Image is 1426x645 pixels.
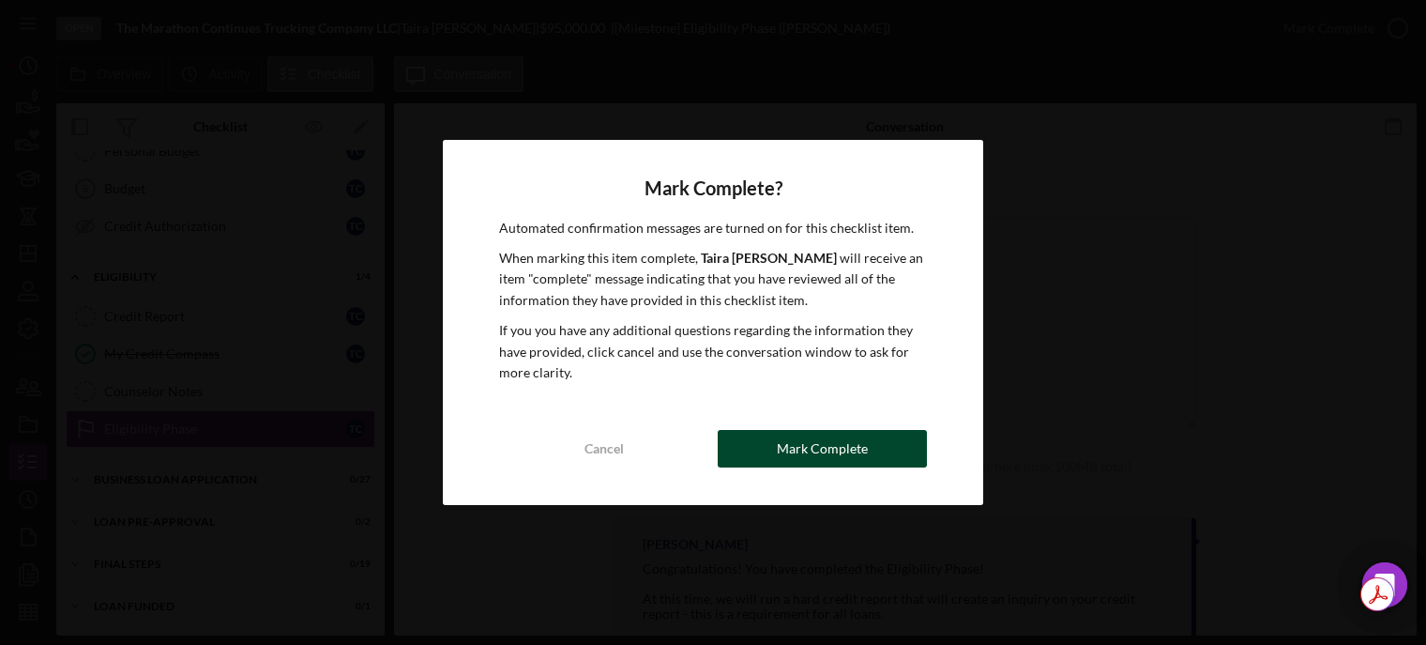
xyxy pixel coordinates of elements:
[777,430,868,468] div: Mark Complete
[584,430,624,468] div: Cancel
[499,320,927,383] p: If you you have any additional questions regarding the information they have provided, click canc...
[499,430,708,468] button: Cancel
[499,248,927,311] p: When marking this item complete, will receive an item "complete" message indicating that you have...
[701,250,837,266] b: Taira [PERSON_NAME]
[1362,562,1407,607] div: Open Intercom Messenger
[499,218,927,238] p: Automated confirmation messages are turned on for this checklist item.
[718,430,927,468] button: Mark Complete
[499,177,927,199] h4: Mark Complete?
